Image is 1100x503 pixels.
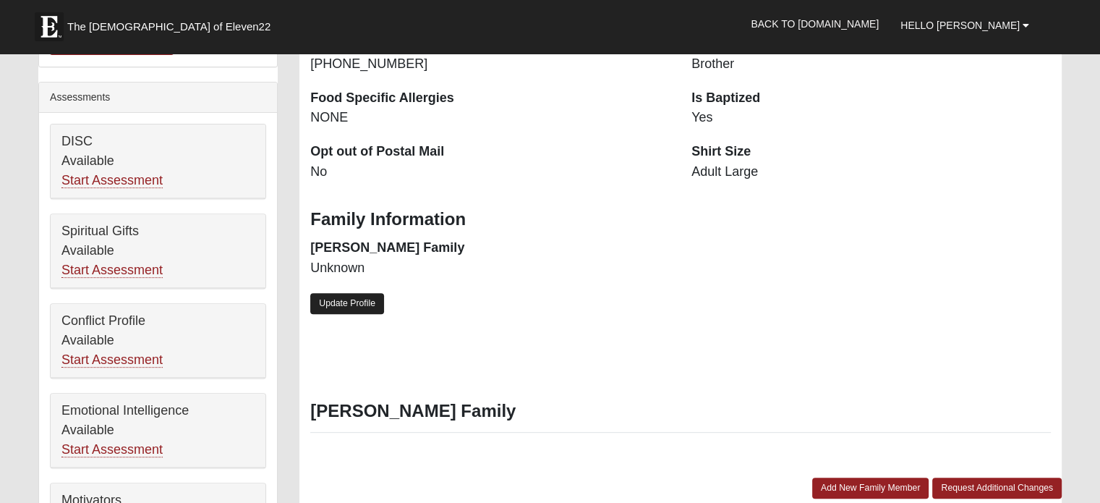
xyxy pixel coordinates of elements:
a: Add New Family Member [812,478,929,499]
dd: [PHONE_NUMBER] [310,55,670,74]
dd: Brother [691,55,1051,74]
a: Start Assessment [61,352,163,368]
dt: [PERSON_NAME] Family [310,239,670,258]
a: Start Assessment [61,173,163,188]
h3: Family Information [310,209,1051,230]
dd: Adult Large [691,163,1051,182]
a: The [DEMOGRAPHIC_DATA] of Eleven22 [27,5,317,41]
div: Emotional Intelligence Available [51,394,265,468]
a: Update Profile [310,293,384,314]
div: Spiritual Gifts Available [51,214,265,288]
dd: NONE [310,109,670,127]
dt: Food Specific Allergies [310,89,670,108]
a: Start Assessment [61,263,163,278]
img: Eleven22 logo [35,12,64,41]
dd: Unknown [310,259,670,278]
dd: No [310,163,670,182]
a: Start Assessment [61,442,163,457]
dt: Is Baptized [691,89,1051,108]
div: DISC Available [51,124,265,198]
a: Hello [PERSON_NAME] [890,7,1040,43]
a: Back to [DOMAIN_NAME] [740,6,890,42]
span: Hello [PERSON_NAME] [900,20,1020,31]
span: The [DEMOGRAPHIC_DATA] of Eleven22 [67,20,270,34]
div: Conflict Profile Available [51,304,265,378]
dt: Opt out of Postal Mail [310,143,670,161]
div: Assessments [39,83,277,113]
a: Request Additional Changes [932,478,1062,499]
h3: [PERSON_NAME] Family [310,401,1051,422]
dt: Shirt Size [691,143,1051,161]
dd: Yes [691,109,1051,127]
